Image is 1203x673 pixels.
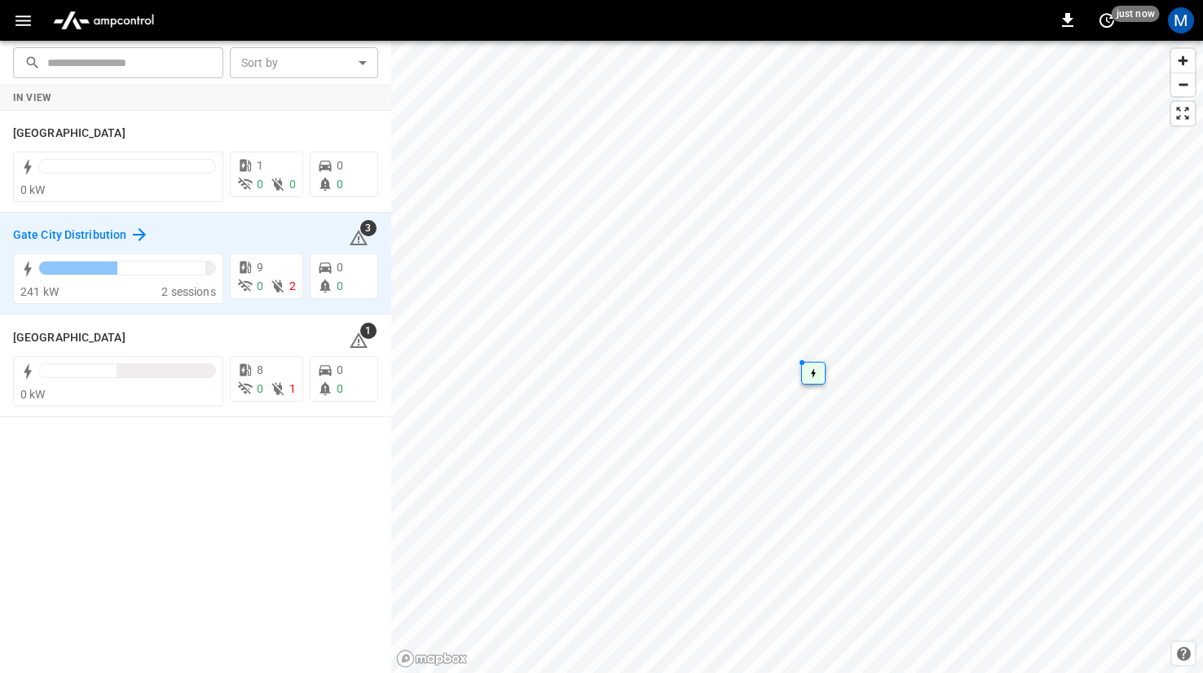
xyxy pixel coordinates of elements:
[257,363,263,376] span: 8
[337,159,343,172] span: 0
[20,285,59,298] span: 241 kW
[396,649,468,668] a: Mapbox homepage
[257,382,263,395] span: 0
[1171,49,1195,73] button: Zoom in
[13,125,126,143] h6: Fresno
[337,279,343,293] span: 0
[13,329,126,347] h6: Huntington Beach
[337,382,343,395] span: 0
[289,279,296,293] span: 2
[337,261,343,274] span: 0
[360,323,377,339] span: 1
[13,92,52,103] strong: In View
[337,363,343,376] span: 0
[257,159,263,172] span: 1
[1112,6,1160,22] span: just now
[46,5,161,36] img: ampcontrol.io logo
[801,362,826,385] div: Map marker
[161,285,216,298] span: 2 sessions
[1168,7,1194,33] div: profile-icon
[391,41,1203,673] canvas: Map
[20,183,46,196] span: 0 kW
[289,178,296,191] span: 0
[20,388,46,401] span: 0 kW
[1094,7,1120,33] button: set refresh interval
[13,227,126,244] h6: Gate City Distribution
[257,279,263,293] span: 0
[257,178,263,191] span: 0
[257,261,263,274] span: 9
[1171,73,1195,96] button: Zoom out
[289,382,296,395] span: 1
[360,220,377,236] span: 3
[337,178,343,191] span: 0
